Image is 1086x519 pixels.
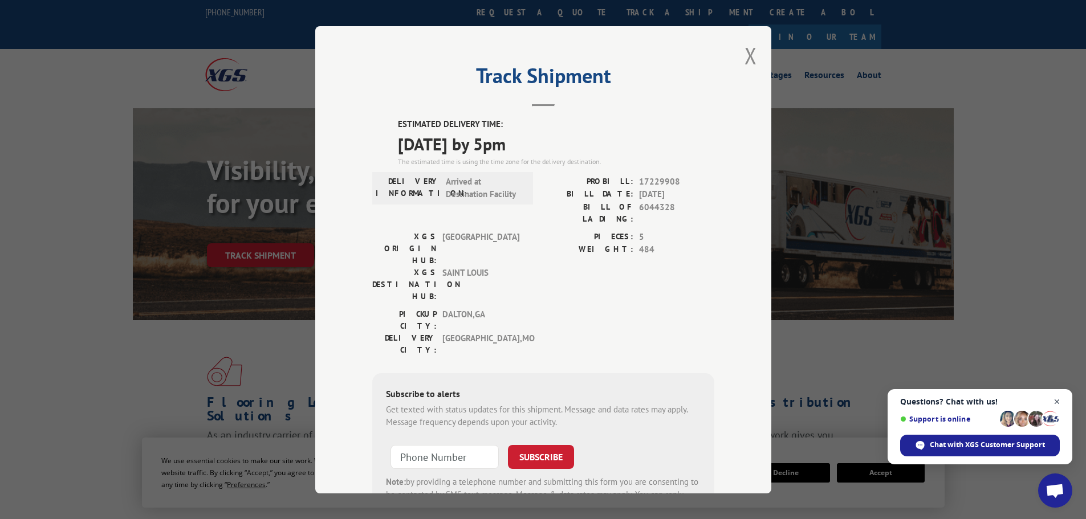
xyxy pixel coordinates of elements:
button: Close modal [745,40,757,71]
button: SUBSCRIBE [508,444,574,468]
span: [DATE] by 5pm [398,130,714,156]
span: 6044328 [639,201,714,224]
span: Chat with XGS Customer Support [930,440,1045,450]
div: Chat with XGS Customer Support [900,435,1060,456]
span: [GEOGRAPHIC_DATA] , MO [442,332,519,355]
div: Subscribe to alerts [386,386,701,403]
label: DELIVERY CITY: [372,332,437,355]
label: PROBILL: [543,175,633,188]
div: Get texted with status updates for this shipment. Message and data rates may apply. Message frequ... [386,403,701,428]
span: [DATE] [639,188,714,201]
strong: Note: [386,476,406,487]
input: Phone Number [391,444,499,468]
span: SAINT LOUIS [442,266,519,302]
span: Support is online [900,415,996,423]
label: WEIGHT: [543,243,633,256]
span: DALTON , GA [442,308,519,332]
label: BILL DATE: [543,188,633,201]
div: by providing a telephone number and submitting this form you are consenting to be contacted by SM... [386,475,701,514]
label: XGS DESTINATION HUB: [372,266,437,302]
label: XGS ORIGIN HUB: [372,230,437,266]
label: DELIVERY INFORMATION: [376,175,440,201]
label: BILL OF LADING: [543,201,633,224]
span: Arrived at Destination Facility [446,175,523,201]
h2: Track Shipment [372,68,714,89]
span: Close chat [1050,395,1064,409]
label: PICKUP CITY: [372,308,437,332]
div: Open chat [1038,473,1072,508]
span: Questions? Chat with us! [900,397,1060,406]
span: 17229908 [639,175,714,188]
span: 5 [639,230,714,243]
label: ESTIMATED DELIVERY TIME: [398,118,714,131]
label: PIECES: [543,230,633,243]
div: The estimated time is using the time zone for the delivery destination. [398,156,714,166]
span: 484 [639,243,714,256]
span: [GEOGRAPHIC_DATA] [442,230,519,266]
